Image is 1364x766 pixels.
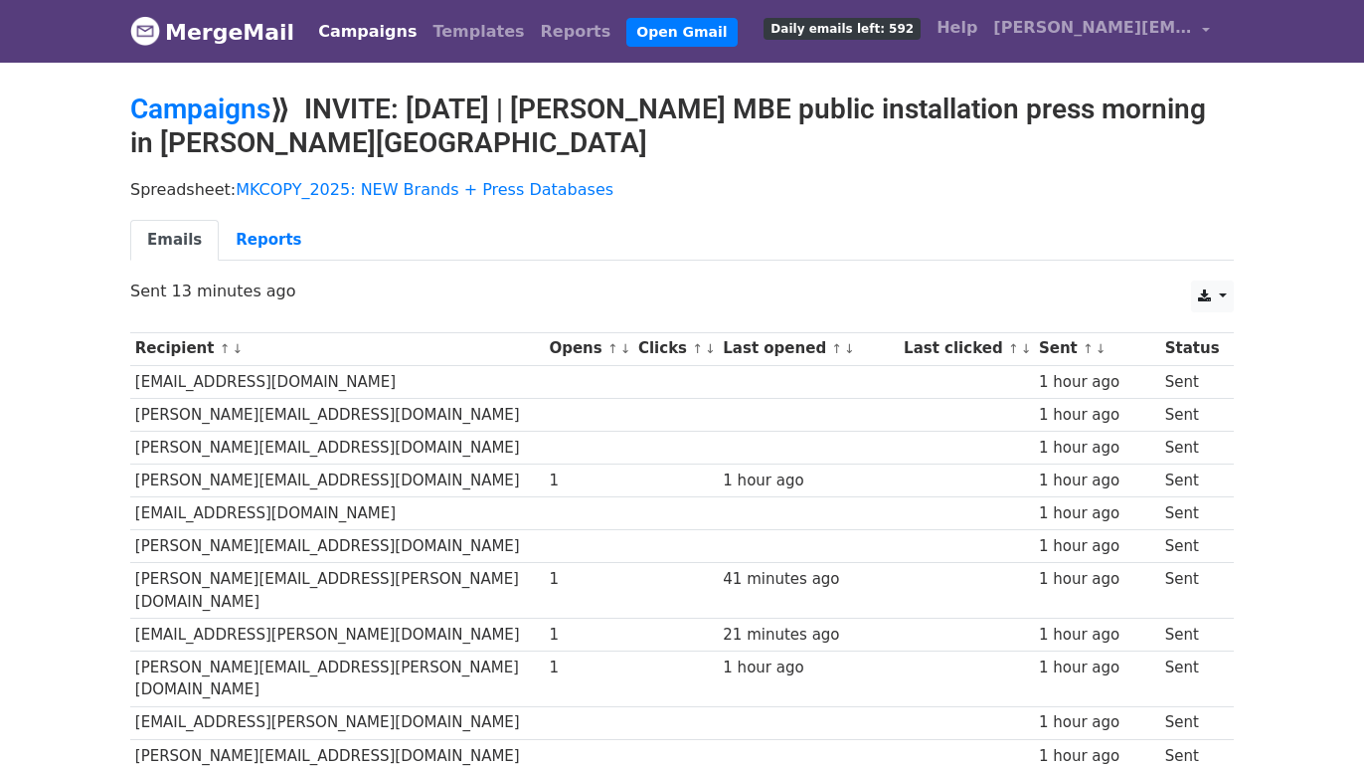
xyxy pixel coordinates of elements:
div: 21 minutes ago [723,624,894,647]
td: [PERSON_NAME][EMAIL_ADDRESS][DOMAIN_NAME] [130,431,545,464]
a: Reports [533,12,619,52]
th: Last opened [719,332,900,365]
div: 1 [549,657,628,679]
td: Sent [1160,563,1224,619]
a: Campaigns [310,12,425,52]
th: Last clicked [899,332,1034,365]
td: Sent [1160,530,1224,563]
div: 1 hour ago [1039,502,1155,525]
td: Sent [1160,365,1224,398]
th: Sent [1034,332,1160,365]
td: [PERSON_NAME][EMAIL_ADDRESS][DOMAIN_NAME] [130,398,545,431]
img: MergeMail logo [130,16,160,46]
a: Help [929,8,985,48]
a: ↓ [1096,341,1107,356]
span: [PERSON_NAME][EMAIL_ADDRESS][DOMAIN_NAME] [993,16,1192,40]
td: Sent [1160,652,1224,707]
a: ↑ [1008,341,1019,356]
a: Templates [425,12,532,52]
div: 1 hour ago [1039,657,1155,679]
th: Opens [545,332,634,365]
td: [PERSON_NAME][EMAIL_ADDRESS][DOMAIN_NAME] [130,530,545,563]
th: Status [1160,332,1224,365]
a: ↑ [692,341,703,356]
div: 1 hour ago [1039,535,1155,558]
a: [PERSON_NAME][EMAIL_ADDRESS][DOMAIN_NAME] [985,8,1218,55]
div: 1 hour ago [723,657,894,679]
div: 1 [549,470,628,492]
div: 41 minutes ago [723,568,894,591]
a: ↓ [1021,341,1032,356]
td: [EMAIL_ADDRESS][PERSON_NAME][DOMAIN_NAME] [130,618,545,651]
a: Daily emails left: 592 [756,8,929,48]
a: Emails [130,220,219,261]
td: Sent [1160,497,1224,530]
td: [EMAIL_ADDRESS][PERSON_NAME][DOMAIN_NAME] [130,706,545,739]
a: ↓ [232,341,243,356]
td: Sent [1160,706,1224,739]
a: ↓ [705,341,716,356]
div: 1 [549,568,628,591]
a: ↑ [831,341,842,356]
p: Sent 13 minutes ago [130,281,1234,301]
a: ↑ [220,341,231,356]
p: Spreadsheet: [130,179,1234,200]
td: [PERSON_NAME][EMAIL_ADDRESS][PERSON_NAME][DOMAIN_NAME] [130,652,545,707]
div: 1 hour ago [1039,624,1155,647]
div: 1 hour ago [1039,711,1155,734]
div: 1 hour ago [1039,568,1155,591]
td: [EMAIL_ADDRESS][DOMAIN_NAME] [130,497,545,530]
td: Sent [1160,431,1224,464]
a: ↑ [1083,341,1094,356]
td: Sent [1160,465,1224,497]
a: ↑ [607,341,618,356]
div: 1 hour ago [1039,470,1155,492]
td: [PERSON_NAME][EMAIL_ADDRESS][DOMAIN_NAME] [130,465,545,497]
div: 1 hour ago [723,470,894,492]
div: 1 hour ago [1039,404,1155,427]
div: 1 [549,624,628,647]
a: ↓ [620,341,631,356]
th: Recipient [130,332,545,365]
td: [PERSON_NAME][EMAIL_ADDRESS][PERSON_NAME][DOMAIN_NAME] [130,563,545,619]
div: 1 hour ago [1039,371,1155,394]
a: Reports [219,220,318,261]
a: Campaigns [130,93,270,125]
a: ↓ [844,341,855,356]
td: [EMAIL_ADDRESS][DOMAIN_NAME] [130,365,545,398]
div: 1 hour ago [1039,437,1155,460]
a: MKCOPY_2025: NEW Brands + Press Databases [236,180,613,199]
th: Clicks [633,332,718,365]
td: Sent [1160,618,1224,651]
td: Sent [1160,398,1224,431]
span: Daily emails left: 592 [764,18,921,40]
a: MergeMail [130,11,294,53]
a: Open Gmail [626,18,737,47]
h2: ⟫ INVITE: [DATE] | [PERSON_NAME] MBE public installation press morning in [PERSON_NAME][GEOGRAPHI... [130,93,1234,159]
